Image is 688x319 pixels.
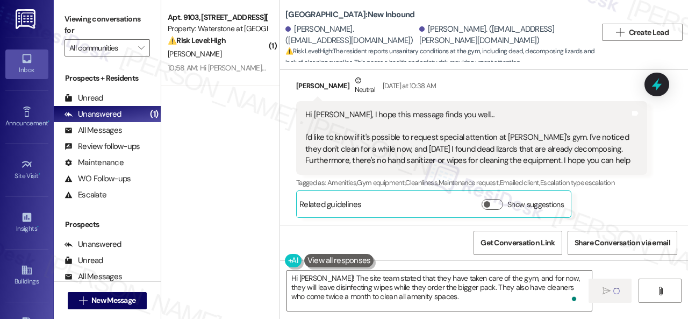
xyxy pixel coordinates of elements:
span: : The resident reports unsanitary conditions at the gym, including dead, decomposing lizards and ... [285,46,597,69]
a: Insights • [5,208,48,237]
div: Tagged as: [296,175,647,190]
i:  [603,287,611,295]
div: (1) [147,106,161,123]
span: Get Conversation Link [481,237,555,249]
span: Escalation type escalation [540,178,614,187]
span: • [37,223,39,231]
div: Unread [64,255,103,266]
div: Unanswered [64,109,121,120]
div: Property: Waterstone at [GEOGRAPHIC_DATA] [168,23,267,34]
div: Neutral [353,75,377,97]
div: [PERSON_NAME] [296,75,647,101]
span: Create Lead [629,27,669,38]
div: Escalate [64,189,106,201]
img: ResiDesk Logo [16,9,38,29]
div: Related guidelines [299,199,362,215]
i:  [616,28,624,37]
strong: ⚠️ Risk Level: High [168,36,226,45]
button: Share Conversation via email [568,231,677,255]
a: Buildings [5,261,48,290]
span: [PERSON_NAME] [168,49,221,59]
div: Hi [PERSON_NAME], I hope this message finds you well… I'd like to know if it's possible to reques... [305,109,630,167]
div: WO Follow-ups [64,173,131,185]
label: Show suggestions [507,199,564,210]
div: [DATE] at 10:38 AM [380,80,436,91]
div: Maintenance [64,157,124,168]
span: Amenities , [327,178,357,187]
span: Emailed client , [500,178,540,187]
span: Share Conversation via email [575,237,670,249]
b: [GEOGRAPHIC_DATA]: New Inbound [285,9,414,20]
div: [PERSON_NAME]. ([EMAIL_ADDRESS][DOMAIN_NAME]) [285,24,417,47]
span: Gym equipment , [357,178,405,187]
textarea: To enrich screen reader interactions, please activate Accessibility in Grammarly extension settings [287,271,592,311]
span: Cleanliness , [405,178,438,187]
button: New Message [68,292,147,309]
input: All communities [69,39,133,56]
span: • [48,118,49,125]
div: [PERSON_NAME]. ([EMAIL_ADDRESS][PERSON_NAME][DOMAIN_NAME]) [419,24,589,47]
span: New Message [91,295,135,306]
span: • [39,171,40,178]
strong: ⚠️ Risk Level: High [285,47,332,55]
i:  [138,44,144,52]
a: Inbox [5,49,48,79]
a: Site Visit • [5,155,48,185]
div: Prospects + Residents [54,73,161,84]
i:  [79,296,87,305]
button: Create Lead [602,24,683,41]
div: Prospects [54,219,161,230]
div: Unread [64,93,103,104]
i:  [656,287,664,295]
div: Apt. 9103, [STREET_ADDRESS][PERSON_NAME] [168,12,267,23]
label: Viewing conversations for [64,11,150,39]
button: Get Conversation Link [474,231,562,255]
div: Review follow-ups [64,141,140,152]
div: All Messages [64,125,122,136]
div: All Messages [64,271,122,282]
div: Unanswered [64,239,121,250]
span: Maintenance request , [439,178,500,187]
